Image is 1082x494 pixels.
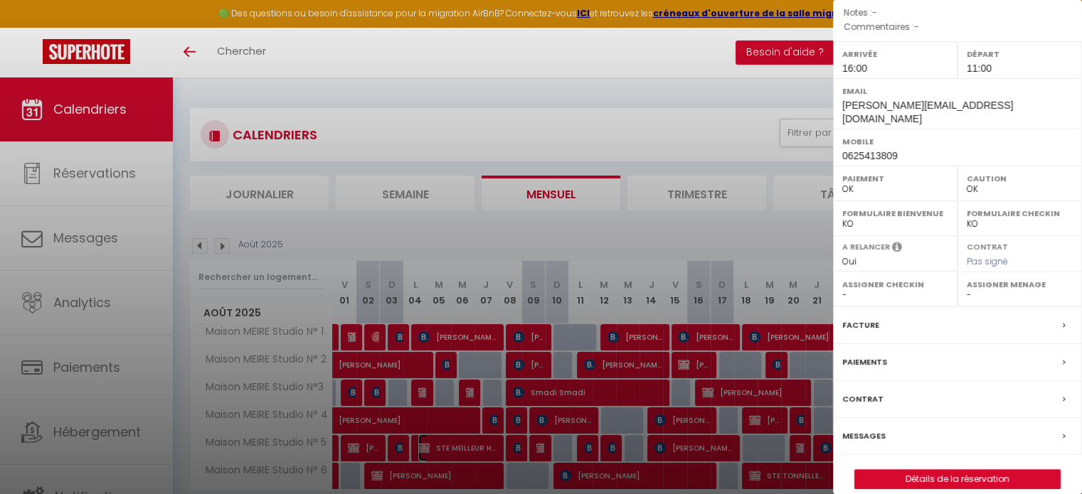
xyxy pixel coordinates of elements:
a: Détails de la réservation [855,470,1060,488]
label: Contrat [967,241,1008,250]
label: Assigner Checkin [842,277,948,291]
label: Messages [842,429,886,444]
span: Pas signé [967,255,1008,267]
label: Arrivée [842,47,948,61]
span: 0625413809 [842,150,898,161]
label: Email [842,84,1073,98]
label: Facture [842,318,879,333]
i: Sélectionner OUI si vous souhaiter envoyer les séquences de messages post-checkout [892,241,902,257]
label: Formulaire Checkin [967,206,1073,220]
span: - [914,21,919,33]
span: 11:00 [967,63,992,74]
label: Paiement [842,171,948,186]
span: 16:00 [842,63,867,74]
button: Ouvrir le widget de chat LiveChat [11,6,54,48]
label: Assigner Menage [967,277,1073,291]
span: [PERSON_NAME][EMAIL_ADDRESS][DOMAIN_NAME] [842,100,1013,124]
label: Paiements [842,355,887,370]
p: Notes : [844,6,1071,20]
button: Détails de la réservation [854,469,1061,489]
label: Caution [967,171,1073,186]
p: Commentaires : [844,20,1071,34]
label: Mobile [842,134,1073,149]
label: A relancer [842,241,890,253]
label: Départ [967,47,1073,61]
span: - [872,6,877,18]
label: Formulaire Bienvenue [842,206,948,220]
label: Contrat [842,392,884,407]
